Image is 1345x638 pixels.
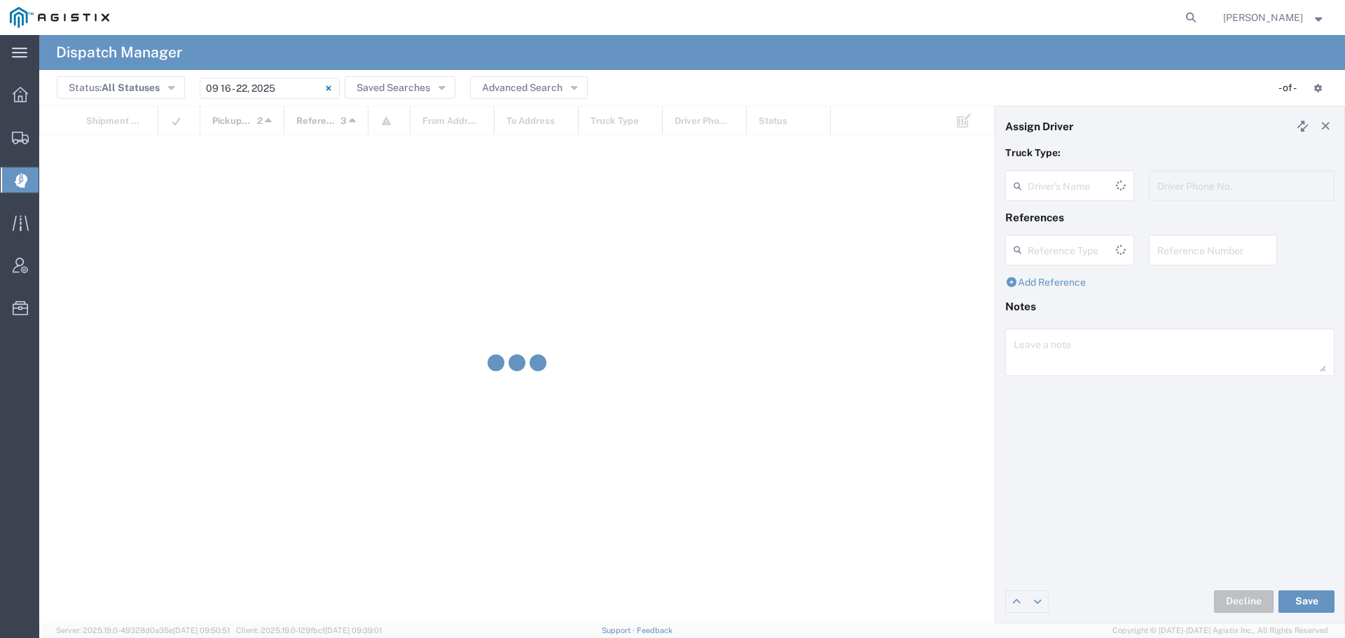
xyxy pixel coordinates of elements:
[637,626,672,634] a: Feedback
[1005,120,1073,132] h4: Assign Driver
[470,76,588,99] button: Advanced Search
[1005,300,1334,312] h4: Notes
[1278,590,1334,613] button: Save
[57,76,185,99] button: Status:All Statuses
[1112,625,1328,637] span: Copyright © [DATE]-[DATE] Agistix Inc., All Rights Reserved
[56,626,230,634] span: Server: 2025.19.0-49328d0a35e
[1006,591,1027,612] a: Edit previous row
[1222,9,1326,26] button: [PERSON_NAME]
[10,7,109,28] img: logo
[236,626,382,634] span: Client: 2025.19.0-129fbcf
[102,82,160,93] span: All Statuses
[1005,146,1334,160] p: Truck Type:
[56,35,182,70] h4: Dispatch Manager
[173,626,230,634] span: [DATE] 09:50:51
[325,626,382,634] span: [DATE] 09:39:01
[1223,10,1303,25] span: Robert Casaus
[1005,277,1086,288] a: Add Reference
[1005,211,1334,223] h4: References
[345,76,455,99] button: Saved Searches
[1278,81,1303,95] div: - of -
[602,626,637,634] a: Support
[1027,591,1048,612] a: Edit next row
